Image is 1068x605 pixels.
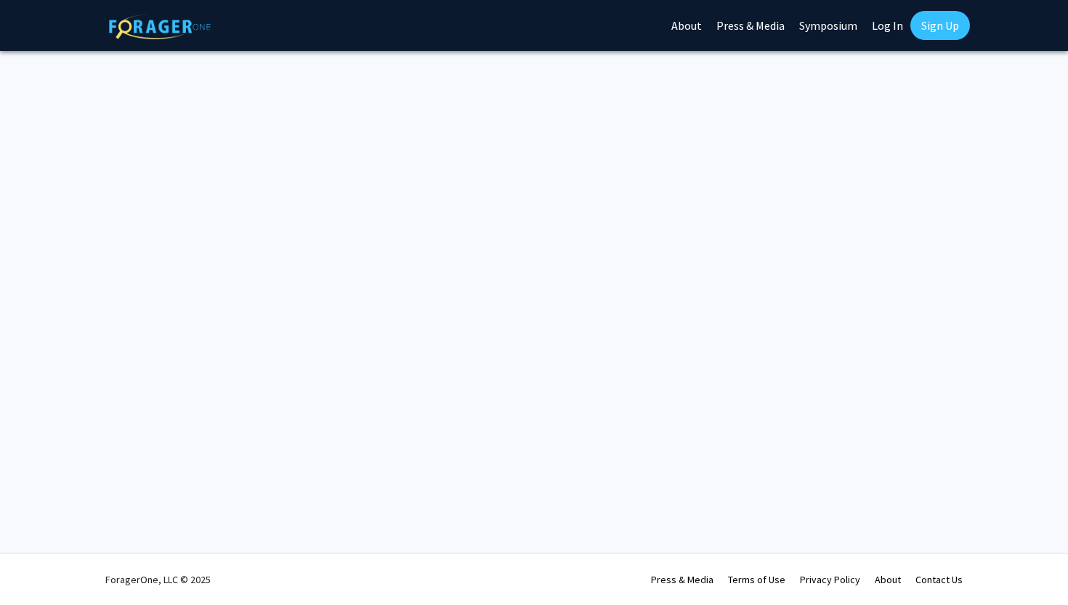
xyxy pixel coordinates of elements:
a: Privacy Policy [800,573,860,586]
a: Contact Us [915,573,963,586]
img: ForagerOne Logo [109,14,211,39]
a: Press & Media [651,573,713,586]
a: Sign Up [910,11,970,40]
a: About [875,573,901,586]
div: ForagerOne, LLC © 2025 [105,554,211,605]
a: Terms of Use [728,573,785,586]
